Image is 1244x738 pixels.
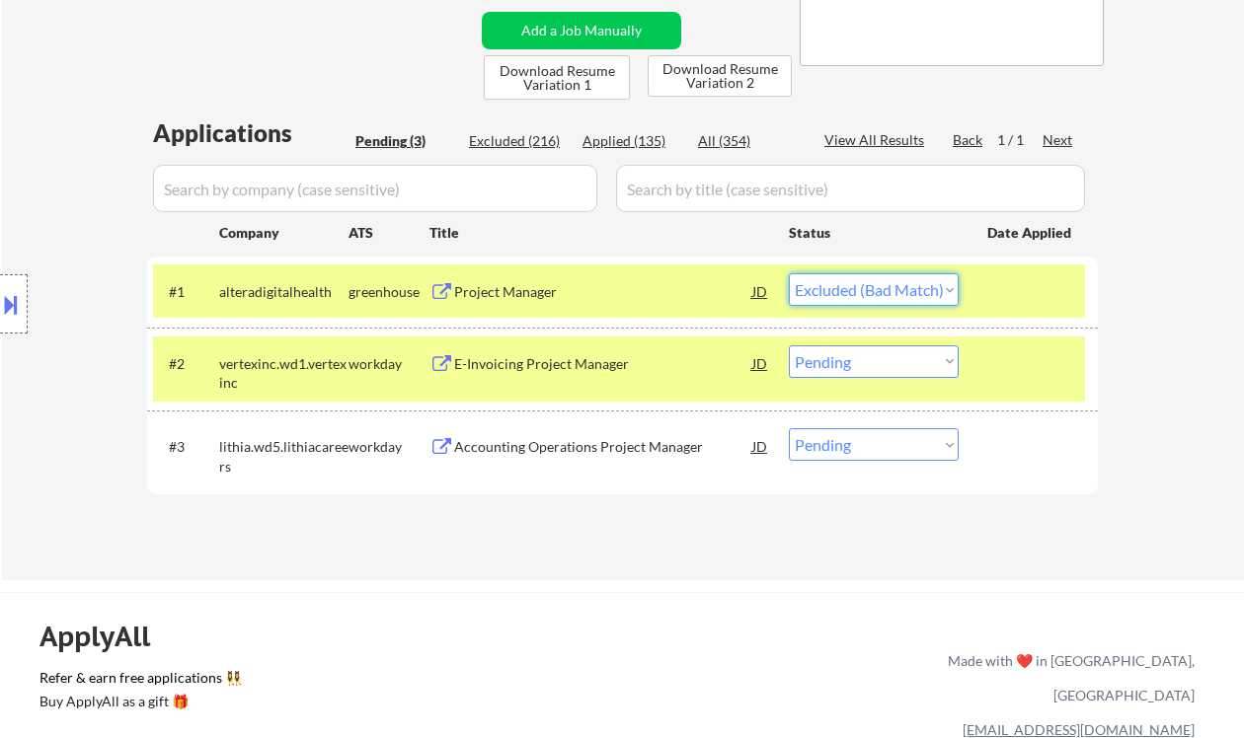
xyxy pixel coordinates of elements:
div: Buy ApplyAll as a gift 🎁 [39,695,237,708]
div: workday [349,437,429,457]
div: Status [789,214,959,250]
div: Made with ❤️ in [GEOGRAPHIC_DATA], [GEOGRAPHIC_DATA] [940,643,1195,712]
button: Download Resume Variation 1 [484,55,630,100]
div: Pending (3) [355,131,454,151]
div: All (354) [698,131,797,151]
div: 1 / 1 [997,130,1043,150]
button: Download Resume Variation 2 [648,55,792,97]
div: Back [953,130,984,150]
div: View All Results [824,130,930,150]
a: Buy ApplyAll as a gift 🎁 [39,692,237,716]
div: JD [750,428,770,464]
a: [EMAIL_ADDRESS][DOMAIN_NAME] [963,721,1195,738]
div: JD [750,273,770,309]
div: greenhouse [349,282,429,302]
div: Next [1043,130,1074,150]
button: Add a Job Manually [482,12,681,49]
div: JD [750,345,770,381]
div: ATS [349,223,429,243]
div: E-Invoicing Project Manager [454,354,752,374]
div: Excluded (216) [469,131,568,151]
input: Search by company (case sensitive) [153,165,597,212]
div: Date Applied [987,223,1074,243]
div: Project Manager [454,282,752,302]
div: Applied (135) [583,131,681,151]
div: workday [349,354,429,374]
div: ApplyAll [39,620,173,653]
input: Search by title (case sensitive) [616,165,1085,212]
div: Accounting Operations Project Manager [454,437,752,457]
a: Refer & earn free applications 👯‍♀️ [39,671,535,692]
div: Title [429,223,770,243]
